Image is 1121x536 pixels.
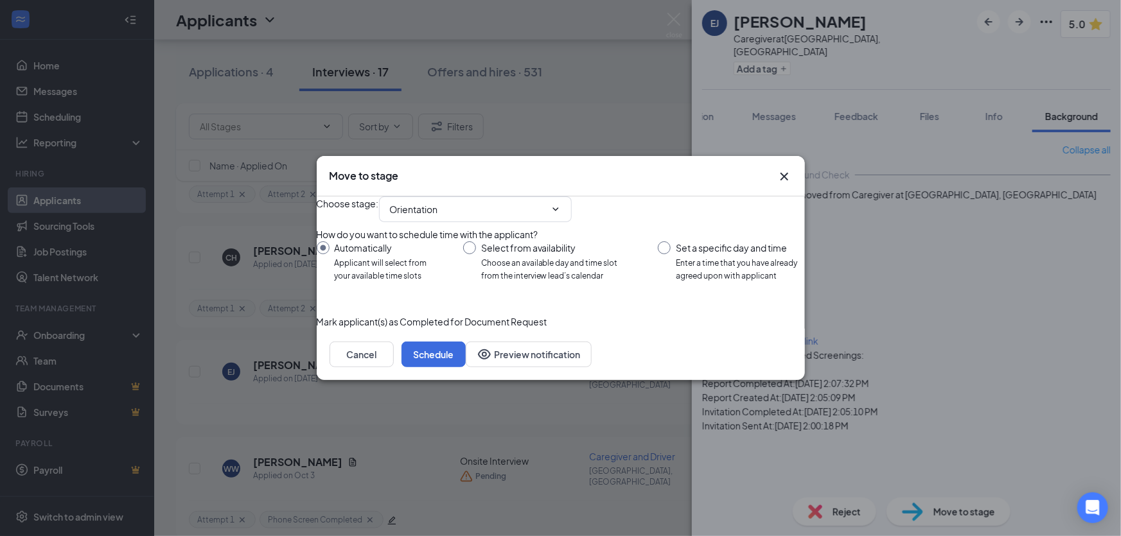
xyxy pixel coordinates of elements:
button: Schedule [402,341,466,367]
h3: Move to stage [330,169,399,183]
div: Open Intercom Messenger [1077,492,1108,523]
div: How do you want to schedule time with the applicant? [317,227,805,241]
button: Close [777,169,792,184]
button: Preview notificationEye [466,341,592,367]
span: Choose stage : [317,196,379,222]
span: Mark applicant(s) as Completed for Document Request [317,315,547,329]
svg: Cross [777,169,792,184]
button: Cancel [330,341,394,367]
svg: Eye [477,347,492,362]
svg: ChevronDown [551,204,561,214]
